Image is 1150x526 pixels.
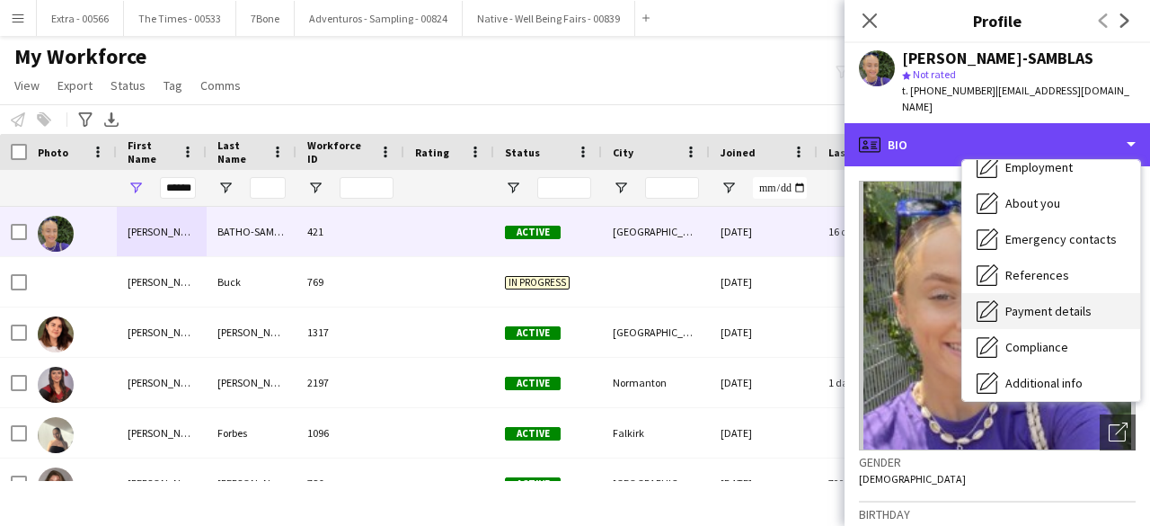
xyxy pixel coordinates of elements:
div: 16 days [818,207,925,256]
span: Additional info [1005,375,1083,391]
span: Employment [1005,159,1073,175]
app-action-btn: Export XLSX [101,109,122,130]
span: Not rated [913,67,956,81]
div: [PERSON_NAME] [117,257,207,307]
img: Crew avatar or photo [859,181,1136,450]
div: 1 day [818,358,925,407]
div: [DATE] [710,358,818,407]
img: OLIVIA BATHO-SAMBLAS [38,216,74,252]
a: Status [103,74,153,97]
span: Tag [164,77,182,94]
div: [PERSON_NAME] [207,358,296,407]
button: The Times - 00533 [124,1,236,36]
button: Open Filter Menu [721,180,737,196]
span: Emergency contacts [1005,231,1117,247]
a: View [7,74,47,97]
span: In progress [505,276,570,290]
h3: Profile [845,9,1150,32]
span: Last Name [217,138,264,165]
input: Joined Filter Input [753,177,807,199]
div: [PERSON_NAME]-SAMBLAS [902,50,1093,67]
div: Open photos pop-in [1100,415,1136,450]
div: 2197 [296,358,404,407]
img: Olivia Forbes [38,417,74,453]
div: Emergency contacts [962,221,1140,257]
div: 1096 [296,408,404,458]
a: Tag [156,74,190,97]
div: [DATE] [710,308,818,357]
h3: Gender [859,454,1136,470]
span: Comms [200,77,241,94]
div: References [962,257,1140,293]
div: About you [962,185,1140,221]
button: Open Filter Menu [307,180,323,196]
div: [DATE] [710,257,818,307]
span: Rating [415,146,449,159]
div: Employment [962,149,1140,185]
span: Status [111,77,146,94]
span: Last job [828,146,869,159]
span: t. [PHONE_NUMBER] [902,84,995,97]
span: My Workforce [14,43,146,70]
img: Olivia Calvert [38,316,74,352]
div: [PERSON_NAME] [117,308,207,357]
a: Export [50,74,100,97]
div: [PERSON_NAME] [117,459,207,508]
h3: Birthday [859,506,1136,522]
span: First Name [128,138,174,165]
div: [GEOGRAPHIC_DATA] [602,207,710,256]
div: 1317 [296,308,404,357]
div: BATHO-SAMBLAS [207,207,296,256]
span: Active [505,427,561,441]
button: Open Filter Menu [613,180,629,196]
span: Status [505,146,540,159]
div: 786 [296,459,404,508]
span: Active [505,326,561,340]
div: Forbes [207,408,296,458]
div: [PERSON_NAME] [117,358,207,407]
div: [DATE] [710,408,818,458]
div: Payment details [962,293,1140,329]
div: 769 [296,257,404,307]
span: References [1005,267,1069,283]
img: Olivia Davies [38,367,74,403]
input: First Name Filter Input [160,177,196,199]
button: Open Filter Menu [128,180,144,196]
span: View [14,77,40,94]
div: [GEOGRAPHIC_DATA] [602,308,710,357]
span: Workforce ID [307,138,372,165]
div: 421 [296,207,404,256]
div: Additional info [962,365,1140,401]
input: Workforce ID Filter Input [340,177,394,199]
div: Normanton [602,358,710,407]
app-action-btn: Advanced filters [75,109,96,130]
button: Open Filter Menu [217,180,234,196]
button: Native - Well Being Fairs - 00839 [463,1,635,36]
button: Extra - 00566 [37,1,124,36]
div: [PERSON_NAME] [117,207,207,256]
span: About you [1005,195,1060,211]
div: [DATE] [710,459,818,508]
div: [PERSON_NAME] [207,308,296,357]
a: Comms [193,74,248,97]
span: Payment details [1005,303,1092,319]
button: Adventuros - Sampling - 00824 [295,1,463,36]
span: Compliance [1005,339,1068,355]
span: [DEMOGRAPHIC_DATA] [859,472,966,486]
span: Export [57,77,93,94]
span: City [613,146,633,159]
div: [DATE] [710,207,818,256]
div: Falkirk [602,408,710,458]
div: Buck [207,257,296,307]
button: Open Filter Menu [505,180,521,196]
div: Bio [845,123,1150,166]
span: Active [505,477,561,491]
button: 7Bone [236,1,295,36]
div: [GEOGRAPHIC_DATA] [602,459,710,508]
span: Joined [721,146,756,159]
input: Last Name Filter Input [250,177,286,199]
input: City Filter Input [645,177,699,199]
div: [PERSON_NAME] [207,459,296,508]
div: Compliance [962,329,1140,365]
div: [PERSON_NAME] [117,408,207,458]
